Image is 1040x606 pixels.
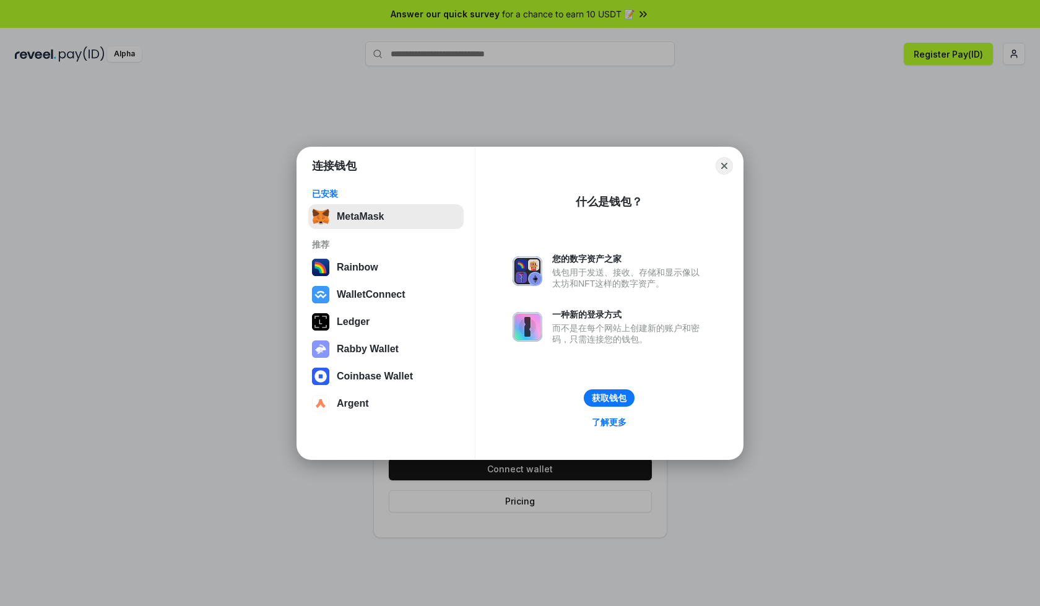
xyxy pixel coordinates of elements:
[576,194,643,209] div: 什么是钱包？
[312,208,329,225] img: svg+xml,%3Csvg%20fill%3D%22none%22%20height%3D%2233%22%20viewBox%3D%220%200%2035%2033%22%20width%...
[584,389,635,407] button: 获取钱包
[308,204,464,229] button: MetaMask
[312,188,460,199] div: 已安装
[337,371,413,382] div: Coinbase Wallet
[308,364,464,389] button: Coinbase Wallet
[337,211,384,222] div: MetaMask
[337,289,405,300] div: WalletConnect
[308,337,464,361] button: Rabby Wallet
[308,282,464,307] button: WalletConnect
[552,253,706,264] div: 您的数字资产之家
[592,417,626,428] div: 了解更多
[312,239,460,250] div: 推荐
[312,395,329,412] img: svg+xml,%3Csvg%20width%3D%2228%22%20height%3D%2228%22%20viewBox%3D%220%200%2028%2028%22%20fill%3D...
[592,392,626,404] div: 获取钱包
[552,322,706,345] div: 而不是在每个网站上创建新的账户和密码，只需连接您的钱包。
[312,340,329,358] img: svg+xml,%3Csvg%20xmlns%3D%22http%3A%2F%2Fwww.w3.org%2F2000%2Fsvg%22%20fill%3D%22none%22%20viewBox...
[308,309,464,334] button: Ledger
[312,158,357,173] h1: 连接钱包
[513,312,542,342] img: svg+xml,%3Csvg%20xmlns%3D%22http%3A%2F%2Fwww.w3.org%2F2000%2Fsvg%22%20fill%3D%22none%22%20viewBox...
[552,267,706,289] div: 钱包用于发送、接收、存储和显示像以太坊和NFT这样的数字资产。
[312,286,329,303] img: svg+xml,%3Csvg%20width%3D%2228%22%20height%3D%2228%22%20viewBox%3D%220%200%2028%2028%22%20fill%3D...
[308,255,464,280] button: Rainbow
[716,157,733,175] button: Close
[337,344,399,355] div: Rabby Wallet
[584,414,634,430] a: 了解更多
[552,309,706,320] div: 一种新的登录方式
[308,391,464,416] button: Argent
[337,262,378,273] div: Rainbow
[337,316,370,327] div: Ledger
[513,256,542,286] img: svg+xml,%3Csvg%20xmlns%3D%22http%3A%2F%2Fwww.w3.org%2F2000%2Fsvg%22%20fill%3D%22none%22%20viewBox...
[337,398,369,409] div: Argent
[312,313,329,331] img: svg+xml,%3Csvg%20xmlns%3D%22http%3A%2F%2Fwww.w3.org%2F2000%2Fsvg%22%20width%3D%2228%22%20height%3...
[312,368,329,385] img: svg+xml,%3Csvg%20width%3D%2228%22%20height%3D%2228%22%20viewBox%3D%220%200%2028%2028%22%20fill%3D...
[312,259,329,276] img: svg+xml,%3Csvg%20width%3D%22120%22%20height%3D%22120%22%20viewBox%3D%220%200%20120%20120%22%20fil...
